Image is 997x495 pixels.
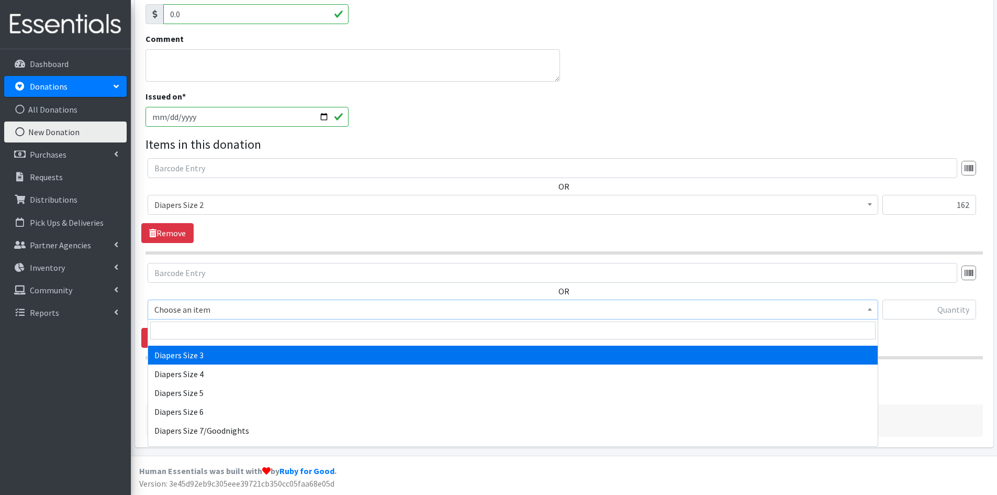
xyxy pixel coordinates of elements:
[279,466,334,476] a: Ruby for Good
[4,53,127,74] a: Dashboard
[148,158,957,178] input: Barcode Entry
[145,90,186,103] label: Issued on
[145,32,184,45] label: Comment
[154,197,871,212] span: Diapers Size 2
[139,466,337,476] strong: Human Essentials was built with by .
[4,76,127,97] a: Donations
[30,81,68,92] p: Donations
[30,217,104,228] p: Pick Ups & Deliveries
[4,280,127,301] a: Community
[154,302,871,317] span: Choose an item
[4,99,127,120] a: All Donations
[4,167,127,188] a: Requests
[30,262,65,273] p: Inventory
[4,122,127,142] a: New Donation
[30,59,69,69] p: Dashboard
[148,300,878,320] span: Choose an item
[4,257,127,278] a: Inventory
[4,144,127,165] a: Purchases
[30,149,66,160] p: Purchases
[148,263,957,283] input: Barcode Entry
[139,478,334,489] span: Version: 3e45d92eb9c305eee39721cb350cc05faa68e05d
[4,189,127,210] a: Distributions
[882,300,976,320] input: Quantity
[4,302,127,323] a: Reports
[148,383,878,402] li: Diapers Size 5
[30,240,91,250] p: Partner Agencies
[148,195,878,215] span: Diapers Size 2
[141,223,194,243] a: Remove
[148,440,878,459] li: Diapers Size Newborn
[30,172,63,182] p: Requests
[4,7,127,42] img: HumanEssentials
[145,135,983,154] legend: Items in this donation
[4,212,127,233] a: Pick Ups & Deliveries
[148,346,878,365] li: Diapers Size 3
[30,307,59,318] p: Reports
[148,402,878,421] li: Diapers Size 6
[558,180,569,193] label: OR
[4,235,127,256] a: Partner Agencies
[148,421,878,440] li: Diapers Size 7/Goodnights
[30,285,72,295] p: Community
[182,91,186,102] abbr: required
[882,195,976,215] input: Quantity
[558,285,569,298] label: OR
[30,194,77,205] p: Distributions
[148,365,878,383] li: Diapers Size 4
[141,328,194,348] a: Remove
